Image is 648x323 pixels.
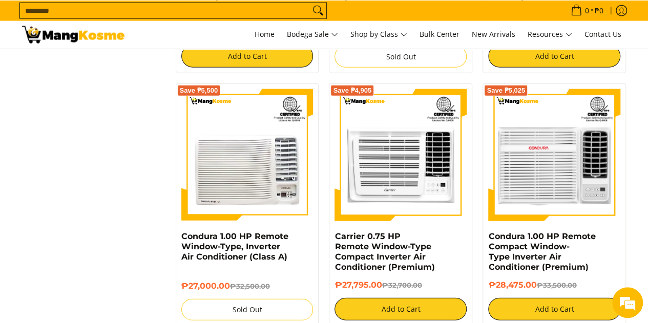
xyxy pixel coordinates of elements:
span: 0 [583,7,591,14]
button: Search [310,3,326,18]
a: Home [249,20,280,48]
span: Resources [528,28,572,41]
a: Carrier 0.75 HP Remote Window-Type Compact Inverter Air Conditioner (Premium) [335,231,434,272]
div: Minimize live chat window [168,5,193,30]
span: Contact Us [584,29,621,39]
span: Save ₱5,025 [487,88,525,94]
img: Condura 1.00 HP Remote Compact Window-Type Inverter Air Conditioner (Premium) [488,89,620,221]
a: Bodega Sale [282,20,343,48]
span: Bulk Center [420,29,459,39]
span: New Arrivals [472,29,515,39]
del: ₱33,500.00 [536,281,576,289]
h6: ₱27,795.00 [335,280,467,290]
del: ₱32,500.00 [230,282,270,290]
del: ₱32,700.00 [382,281,422,289]
span: Home [255,29,275,39]
span: Shop by Class [350,28,407,41]
a: Contact Us [579,20,626,48]
img: Bodega Sale Aircon l Mang Kosme: Home Appliances Warehouse Sale Window Type [22,26,124,43]
nav: Main Menu [135,20,626,48]
h6: ₱28,475.00 [488,280,620,290]
button: Add to Cart [335,298,467,320]
div: Chat with us now [53,57,172,71]
a: Shop by Class [345,20,412,48]
span: ₱0 [593,7,605,14]
span: Save ₱4,905 [333,88,371,94]
button: Sold Out [335,46,467,68]
span: • [568,5,607,16]
button: Sold Out [181,299,313,320]
a: Condura 1.00 HP Remote Compact Window-Type Inverter Air Conditioner (Premium) [488,231,595,272]
span: We're online! [59,96,141,200]
img: Carrier 0.75 HP Remote Window-Type Compact Inverter Air Conditioner (Premium) [335,89,467,221]
span: Bodega Sale [287,28,338,41]
a: Resources [522,20,577,48]
a: Condura 1.00 HP Remote Window-Type, Inverter Air Conditioner (Class A) [181,231,288,262]
a: New Arrivals [467,20,520,48]
button: Add to Cart [488,298,620,320]
button: Add to Cart [181,45,313,68]
a: Bulk Center [414,20,465,48]
span: Save ₱5,500 [180,88,218,94]
img: Condura 1.00 HP Remote Window-Type, Inverter Air Conditioner (Class A) [181,89,313,221]
button: Add to Cart [488,45,620,68]
textarea: Type your message and hit 'Enter' [5,214,195,250]
h6: ₱27,000.00 [181,281,313,291]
